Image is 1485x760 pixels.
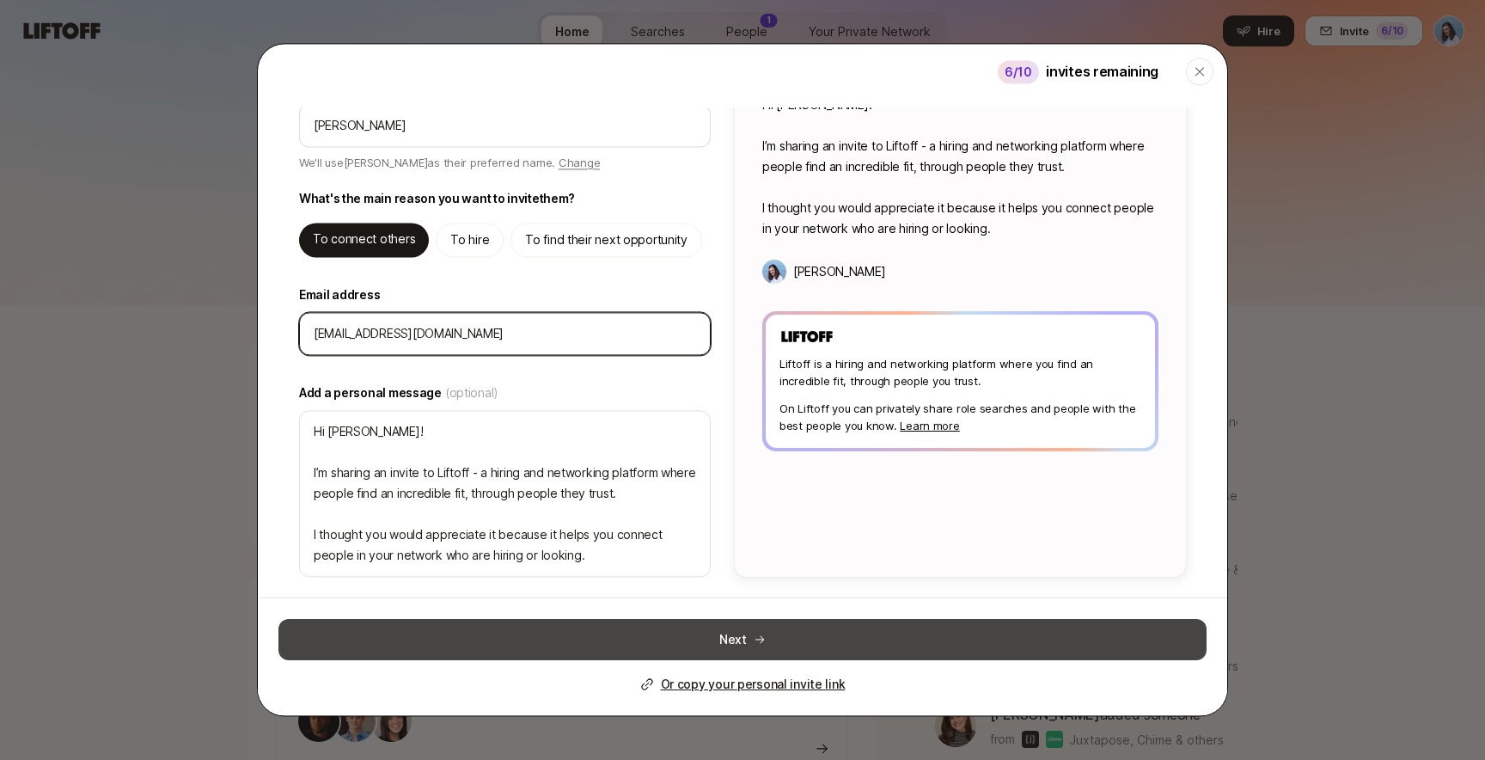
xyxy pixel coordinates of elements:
[278,619,1207,660] button: Next
[299,188,575,209] p: What's the main reason you want to invite them ?
[793,261,885,282] p: [PERSON_NAME]
[445,383,498,403] span: (optional)
[313,229,415,249] p: To connect others
[299,285,711,305] label: Email address
[299,154,600,175] p: We'll use [PERSON_NAME] as their preferred name.
[900,419,959,432] a: Learn more
[762,260,786,284] img: Dan
[640,674,846,695] button: Or copy your personal invite link
[314,323,696,344] input: Enter their email address
[314,115,696,136] input: e.g. Liv Carter
[779,400,1141,434] p: On Liftoff you can privately share role searches and people with the best people you know.
[559,156,600,169] span: Change
[299,383,711,403] label: Add a personal message
[525,230,687,250] p: To find their next opportunity
[762,95,1158,239] p: Hi [PERSON_NAME]! I’m sharing an invite to Liftoff - a hiring and networking platform where peopl...
[779,328,834,345] img: Liftoff Logo
[1046,60,1158,83] p: invites remaining
[998,60,1039,83] div: 6 /10
[661,674,846,695] p: Or copy your personal invite link
[299,410,711,577] textarea: Hi [PERSON_NAME]! I’m sharing an invite to Liftoff - a hiring and networking platform where peopl...
[450,230,489,250] p: To hire
[779,355,1141,389] p: Liftoff is a hiring and networking platform where you find an incredible fit, through people you ...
